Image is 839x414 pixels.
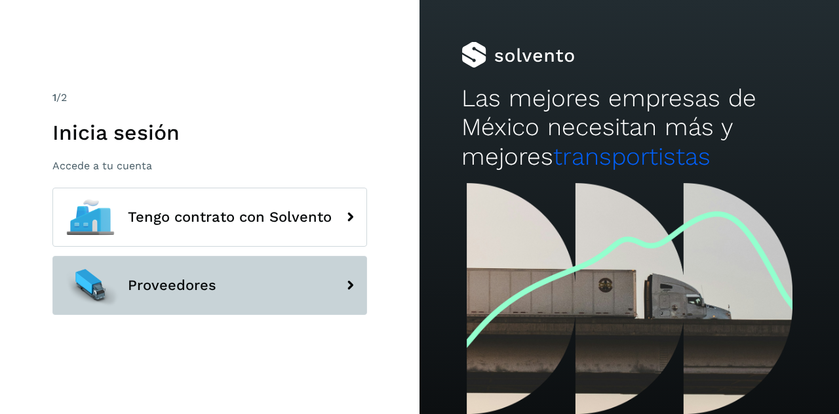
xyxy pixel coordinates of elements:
[52,120,367,145] h1: Inicia sesión
[128,209,332,225] span: Tengo contrato con Solvento
[52,90,367,106] div: /2
[553,142,711,171] span: transportistas
[52,188,367,247] button: Tengo contrato con Solvento
[52,256,367,315] button: Proveedores
[52,91,56,104] span: 1
[461,84,797,171] h2: Las mejores empresas de México necesitan más y mejores
[128,278,216,293] span: Proveedores
[52,159,367,172] p: Accede a tu cuenta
